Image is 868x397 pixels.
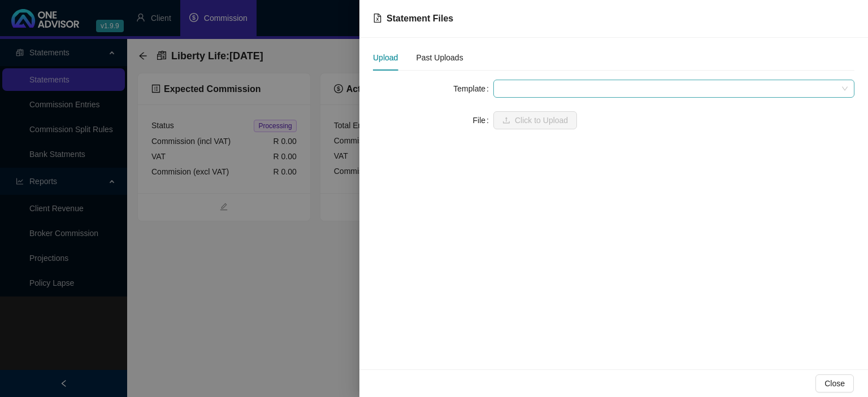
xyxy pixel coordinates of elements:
span: file-excel [373,14,382,23]
label: File [473,111,493,129]
button: uploadClick to Upload [493,111,577,129]
span: Close [824,377,845,390]
label: Template [453,80,493,98]
div: Past Uploads [416,51,463,64]
button: Close [815,374,854,392]
div: Upload [373,51,398,64]
span: Statement Files [387,14,453,23]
